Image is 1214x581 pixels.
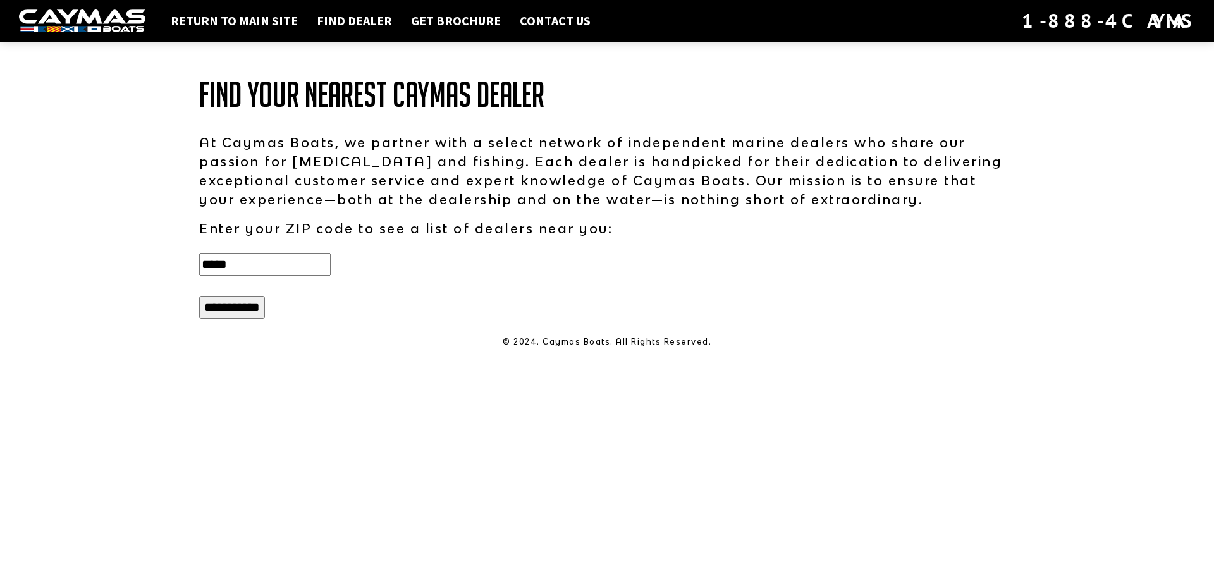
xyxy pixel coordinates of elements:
[199,76,1015,114] h1: Find Your Nearest Caymas Dealer
[199,336,1015,348] p: © 2024. Caymas Boats. All Rights Reserved.
[310,13,398,29] a: Find Dealer
[199,219,1015,238] p: Enter your ZIP code to see a list of dealers near you:
[405,13,507,29] a: Get Brochure
[199,133,1015,209] p: At Caymas Boats, we partner with a select network of independent marine dealers who share our pas...
[513,13,597,29] a: Contact Us
[1022,7,1195,35] div: 1-888-4CAYMAS
[164,13,304,29] a: Return to main site
[19,9,145,33] img: white-logo-c9c8dbefe5ff5ceceb0f0178aa75bf4bb51f6bca0971e226c86eb53dfe498488.png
